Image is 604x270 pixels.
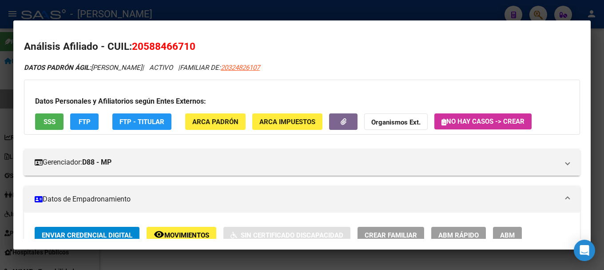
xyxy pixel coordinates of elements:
span: FTP [79,118,91,126]
span: ABM Rápido [438,231,479,239]
button: Movimientos [147,227,216,243]
mat-panel-title: Gerenciador: [35,157,559,168]
button: Enviar Credencial Digital [35,227,139,243]
span: 20324826107 [221,64,260,72]
mat-panel-title: Datos de Empadronamiento [35,194,559,205]
h3: Datos Personales y Afiliatorios según Entes Externos: [35,96,569,107]
span: FAMILIAR DE: [180,64,260,72]
span: [PERSON_NAME] [24,64,142,72]
button: ABM Rápido [431,227,486,243]
button: ABM [493,227,522,243]
span: SSS [44,118,56,126]
button: Sin Certificado Discapacidad [223,227,350,243]
span: ABM [500,231,515,239]
strong: DATOS PADRÓN ÁGIL: [24,64,91,72]
button: ARCA Padrón [185,113,246,130]
mat-expansion-panel-header: Datos de Empadronamiento [24,186,580,213]
strong: Organismos Ext. [371,118,421,126]
button: Crear Familiar [358,227,424,243]
span: No hay casos -> Crear [441,117,525,125]
i: | ACTIVO | [24,64,260,72]
h2: Análisis Afiliado - CUIL: [24,39,580,54]
span: Enviar Credencial Digital [42,231,132,239]
button: FTP - Titular [112,113,171,130]
span: Crear Familiar [365,231,417,239]
span: FTP - Titular [119,118,164,126]
strong: D88 - MP [82,157,111,168]
span: Sin Certificado Discapacidad [241,231,343,239]
mat-icon: remove_red_eye [154,229,164,240]
button: FTP [70,113,99,130]
span: Movimientos [164,231,209,239]
button: SSS [35,113,64,130]
div: Open Intercom Messenger [574,240,595,261]
span: 20588466710 [132,40,195,52]
button: No hay casos -> Crear [434,113,532,129]
mat-expansion-panel-header: Gerenciador:D88 - MP [24,149,580,176]
span: ARCA Impuestos [259,118,315,126]
span: ARCA Padrón [192,118,238,126]
button: ARCA Impuestos [252,113,322,130]
button: Organismos Ext. [364,113,428,130]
